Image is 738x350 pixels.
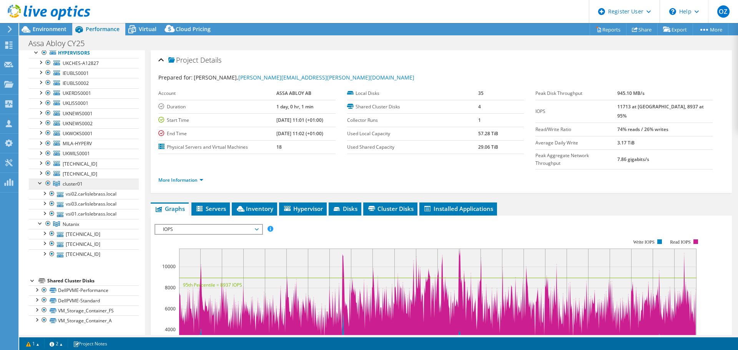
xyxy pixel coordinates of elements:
[176,25,211,33] span: Cloud Pricing
[29,108,139,118] a: UKNEWS0001
[478,130,498,137] b: 57.28 TiB
[29,295,139,305] a: DellPVME-Standard
[86,25,120,33] span: Performance
[63,130,93,137] span: UKWOKS0001
[347,143,478,151] label: Used Shared Capacity
[29,169,139,179] a: [TECHNICAL_ID]
[158,177,203,183] a: More Information
[158,103,276,111] label: Duration
[29,128,139,138] a: UKWOKS0001
[347,116,478,124] label: Collector Runs
[33,25,66,33] span: Environment
[29,179,139,189] a: cluster01
[276,144,282,150] b: 18
[478,144,498,150] b: 29.06 TiB
[29,58,139,68] a: UKCHES-A12827
[195,205,226,212] span: Servers
[159,225,258,234] span: IOPS
[168,56,198,64] span: Project
[29,68,139,78] a: IEUBLS0001
[617,126,668,133] b: 74% reads / 26% writes
[283,205,323,212] span: Hypervisor
[347,130,478,138] label: Used Local Capacity
[29,315,139,325] a: VM_Storage_Container_A
[63,181,83,187] span: cluster01
[535,126,617,133] label: Read/Write Ratio
[21,339,45,348] a: 1
[657,23,693,35] a: Export
[29,149,139,159] a: UKWILS0001
[535,152,617,167] label: Peak Aggregate Network Throughput
[29,305,139,315] a: VM_Storage_Container_FS
[617,103,704,119] b: 11713 at [GEOGRAPHIC_DATA], 8937 at 95%
[423,205,493,212] span: Installed Applications
[68,339,113,348] a: Project Notes
[63,70,89,76] span: IEUBLS0001
[158,74,193,81] label: Prepared for:
[29,199,139,209] a: vsi03.carlislebrass.local
[44,339,68,348] a: 2
[617,90,645,96] b: 945.10 MB/s
[183,282,242,288] text: 95th Percentile = 8937 IOPS
[63,161,97,167] span: [TECHNICAL_ID]
[165,305,176,312] text: 6000
[626,23,658,35] a: Share
[29,239,139,249] a: [TECHNICAL_ID]
[617,156,649,163] b: 7.86 gigabits/s
[158,130,276,138] label: End Time
[29,159,139,169] a: [TECHNICAL_ID]
[63,120,93,127] span: UKNEWS0002
[367,205,414,212] span: Cluster Disks
[63,80,89,86] span: IEUBLS0002
[29,209,139,219] a: vsi01.carlislebrass.local
[478,117,481,123] b: 1
[236,205,273,212] span: Inventory
[633,239,655,245] text: Write IOPS
[276,90,311,96] b: ASSA ABLOY AB
[200,55,221,65] span: Details
[535,90,617,97] label: Peak Disk Throughput
[276,103,314,110] b: 1 day, 0 hr, 1 min
[478,103,481,110] b: 4
[63,100,88,106] span: UKLISS0001
[29,48,139,58] a: Hypervisors
[63,150,90,157] span: UKWILS0001
[155,205,185,212] span: Graphs
[276,130,323,137] b: [DATE] 11:02 (+01:00)
[29,98,139,108] a: UKLISS0001
[162,263,176,270] text: 10000
[332,205,357,212] span: Disks
[29,249,139,259] a: [TECHNICAL_ID]
[25,39,96,48] h1: Assa Abloy CY25
[63,90,91,96] span: UKERDS0001
[347,90,478,97] label: Local Disks
[139,25,156,33] span: Virtual
[669,8,676,15] svg: \n
[63,60,99,66] span: UKCHES-A12827
[717,5,730,18] span: OZ
[693,23,728,35] a: More
[238,74,414,81] a: [PERSON_NAME][EMAIL_ADDRESS][PERSON_NAME][DOMAIN_NAME]
[29,229,139,239] a: [TECHNICAL_ID]
[29,78,139,88] a: IEUBLS0002
[29,189,139,199] a: vsi02.carlislebrass.local
[29,88,139,98] a: UKERDS0001
[158,143,276,151] label: Physical Servers and Virtual Machines
[29,118,139,128] a: UKNEWS0002
[194,74,414,81] span: [PERSON_NAME],
[158,116,276,124] label: Start Time
[63,171,97,177] span: [TECHNICAL_ID]
[590,23,627,35] a: Reports
[63,221,79,227] span: Nutanix
[478,90,484,96] b: 35
[535,108,617,115] label: IOPS
[165,284,176,291] text: 8000
[670,239,691,245] text: Read IOPS
[347,103,478,111] label: Shared Cluster Disks
[617,139,635,146] b: 3.17 TiB
[29,139,139,149] a: MILA-HYPERV
[158,90,276,97] label: Account
[63,110,93,117] span: UKNEWS0001
[165,326,176,333] text: 4000
[47,276,139,285] div: Shared Cluster Disks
